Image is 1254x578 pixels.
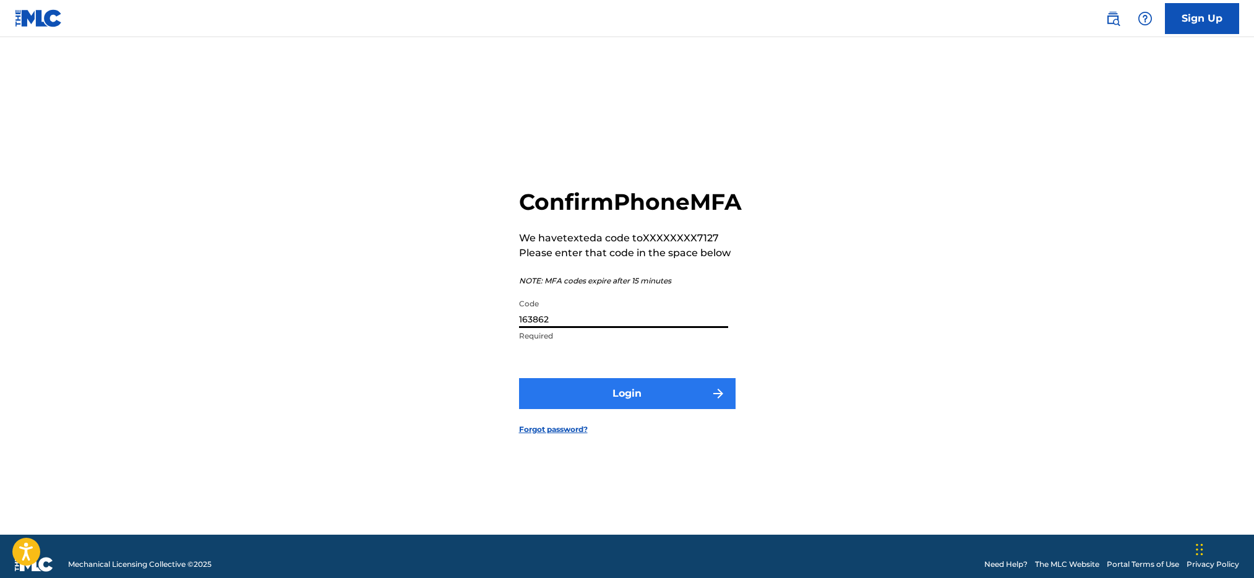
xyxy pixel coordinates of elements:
[519,378,736,409] button: Login
[1133,6,1157,31] div: Help
[1138,11,1153,26] img: help
[68,559,212,570] span: Mechanical Licensing Collective © 2025
[519,246,742,261] p: Please enter that code in the space below
[519,231,742,246] p: We have texted a code to XXXXXXXX7127
[15,557,53,572] img: logo
[1196,531,1203,568] div: Drag
[1187,559,1239,570] a: Privacy Policy
[519,330,728,342] p: Required
[1192,519,1254,578] iframe: Chat Widget
[1035,559,1099,570] a: The MLC Website
[1165,3,1239,34] a: Sign Up
[1106,11,1120,26] img: search
[711,386,726,401] img: f7272a7cc735f4ea7f67.svg
[519,188,742,216] h2: Confirm Phone MFA
[1107,559,1179,570] a: Portal Terms of Use
[519,424,588,435] a: Forgot password?
[1101,6,1125,31] a: Public Search
[15,9,62,27] img: MLC Logo
[984,559,1028,570] a: Need Help?
[519,275,742,287] p: NOTE: MFA codes expire after 15 minutes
